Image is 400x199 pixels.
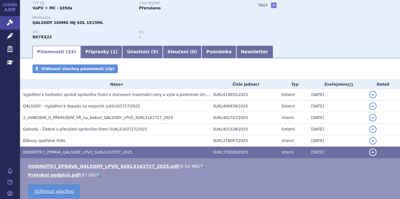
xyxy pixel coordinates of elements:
span: Qalsody - Žádost o přerušení správního řízení SUKLS163727/2025 [23,127,147,131]
td: SUKL410855/2025 [210,89,278,101]
td: [DATE] [308,112,366,124]
span: Vyjádření k hodnotící zprávě správního řízení o stanovení maximální ceny a výše a podmínek úhrady... [23,92,367,97]
td: [DATE] [308,89,366,101]
p: RS: [139,31,239,34]
span: 33 [68,49,74,54]
span: Externí [282,127,295,131]
th: Číslo jednací [210,80,278,89]
span: Externí [282,92,295,97]
p: ATC: [32,31,133,34]
button: detail [369,114,377,121]
td: SUKL378100/2025 [210,147,278,158]
td: SUKL401747/2025 [210,112,278,124]
strong: - [139,35,141,39]
button: detail [369,102,377,110]
li: ( ) [28,163,394,169]
span: 4.92 MB [181,164,198,169]
th: Typ [278,80,308,89]
a: Sloučení (0) [163,46,202,58]
a: Přípravky (1) [81,46,122,58]
span: 1 [112,49,116,54]
th: Zveřejněno [308,80,366,89]
p: Typ SŘ: [32,2,133,5]
a: Protokol podpisů.pdf [28,173,80,178]
a: HODNOTÍCÍ_ZPRÁVA_QALSODY_LPVO_SUKLS163727_2025.pdf [28,164,179,169]
td: [DATE] [308,101,366,112]
button: detail [369,91,377,98]
a: Písemnosti (33) [32,46,81,58]
button: detail [369,149,377,156]
button: detail [369,137,377,145]
td: SUKL401328/2025 [210,124,278,135]
td: [DATE] [308,147,366,158]
li: ( ) [28,172,394,178]
span: Důkazy opatřené SÚKL [23,139,66,143]
th: Název [20,80,210,89]
td: [DATE] [308,124,366,135]
span: 87 kB [82,173,94,178]
a: 🔍 [96,173,101,178]
td: [DATE] [308,135,366,147]
a: + [271,2,277,8]
span: Interní [282,150,294,154]
th: Detail [366,80,400,89]
span: QALSODY - Vyjádření k dopadu na rozpočet sukls163727/2025 [23,104,140,108]
p: Stav řízení: [139,2,239,5]
a: Stáhnout všechno [28,184,80,198]
span: Interní [282,116,294,120]
strong: VaPÚ + MC - §39da [32,6,72,10]
span: 2_USNESENÍ_O_PŘERUŠENÍ_SŘ_na_žádost_QALSODY_LPVO_SUKLS163727_2025 [23,116,173,120]
span: Externí [282,104,295,108]
a: 🔍 [200,164,205,169]
td: SUKL378087/2025 [210,135,278,147]
span: QALSODY 100MG INJ SOL 1X15ML [32,21,103,25]
a: Účastníci (9) [122,46,162,58]
a: Stáhnout všechny písemnosti (zip) [32,64,118,73]
td: SUKL408938/2025 [210,101,278,112]
p: Přípravek: [32,16,246,20]
span: Interní [282,139,294,143]
strong: Přerušeno [139,6,161,10]
a: Newsletter [236,46,273,58]
span: 0 [192,49,195,54]
button: detail [369,126,377,133]
span: HODNOTÍCÍ_ZPRÁVA_QALSODY_LPVO_SUKLS163727_2025 [23,150,132,154]
span: Stáhnout všechny písemnosti (zip) [41,67,115,71]
a: Poznámka [202,46,236,58]
abbr: (?) [348,83,353,87]
h3: Tagy [258,2,268,9]
strong: TOFERSEN [32,35,52,39]
span: 9 [153,49,156,54]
